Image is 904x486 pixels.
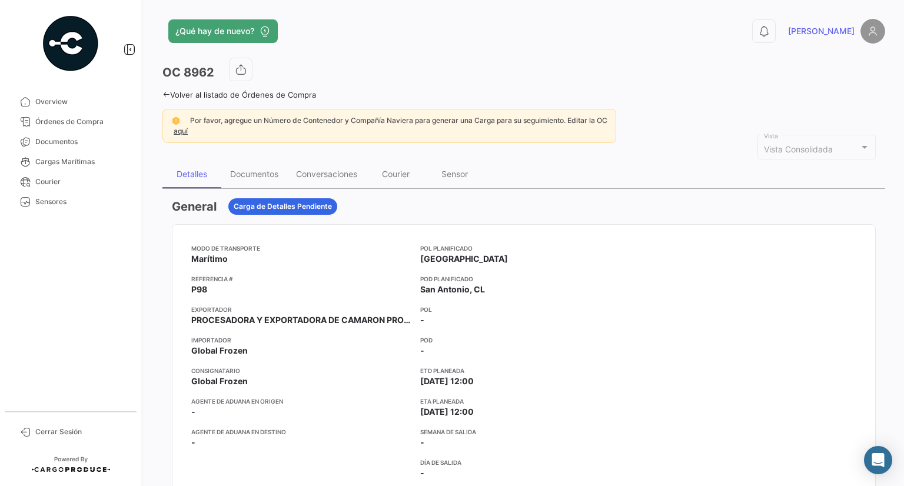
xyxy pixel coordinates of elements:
[420,314,424,326] span: -
[9,172,132,192] a: Courier
[420,253,508,265] span: [GEOGRAPHIC_DATA]
[168,19,278,43] button: ¿Qué hay de nuevo?
[175,25,254,37] span: ¿Qué hay de nuevo?
[9,92,132,112] a: Overview
[420,375,474,387] span: [DATE] 12:00
[420,366,634,375] app-card-info-title: ETD planeada
[420,244,634,253] app-card-info-title: POL Planificado
[191,366,411,375] app-card-info-title: Consignatario
[35,116,127,127] span: Órdenes de Compra
[234,201,332,212] span: Carga de Detalles Pendiente
[191,244,411,253] app-card-info-title: Modo de Transporte
[191,274,411,284] app-card-info-title: Referencia #
[35,427,127,437] span: Cerrar Sesión
[420,274,634,284] app-card-info-title: POD Planificado
[9,132,132,152] a: Documentos
[9,152,132,172] a: Cargas Marítimas
[296,169,357,179] div: Conversaciones
[35,197,127,207] span: Sensores
[420,305,634,314] app-card-info-title: POL
[788,25,855,37] span: [PERSON_NAME]
[41,14,100,73] img: powered-by.png
[35,96,127,107] span: Overview
[420,458,634,467] app-card-info-title: Día de Salida
[420,437,424,448] span: -
[864,446,892,474] div: Abrir Intercom Messenger
[191,305,411,314] app-card-info-title: Exportador
[191,253,228,265] span: Marítimo
[172,198,217,215] h3: General
[420,427,634,437] app-card-info-title: Semana de Salida
[191,345,248,357] span: Global Frozen
[420,397,634,406] app-card-info-title: ETA planeada
[860,19,885,44] img: placeholder-user.png
[420,467,424,479] span: -
[35,137,127,147] span: Documentos
[9,112,132,132] a: Órdenes de Compra
[230,169,278,179] div: Documentos
[441,169,468,179] div: Sensor
[764,144,833,154] span: Vista Consolidada
[191,314,411,326] span: PROCESADORA Y EXPORTADORA DE CAMARON PROCAMARONEX C. LTDA.
[162,64,214,81] h3: OC 8962
[420,284,485,295] span: San Antonio, CL
[162,90,316,99] a: Volver al listado de Órdenes de Compra
[191,427,411,437] app-card-info-title: Agente de Aduana en Destino
[171,127,190,135] a: aquí
[191,406,195,418] span: -
[191,397,411,406] app-card-info-title: Agente de Aduana en Origen
[420,406,474,418] span: [DATE] 12:00
[9,192,132,212] a: Sensores
[191,437,195,448] span: -
[382,169,410,179] div: Courier
[177,169,207,179] div: Detalles
[191,375,248,387] span: Global Frozen
[191,284,207,295] span: P98
[35,177,127,187] span: Courier
[190,116,607,125] span: Por favor, agregue un Número de Contenedor y Compañía Naviera para generar una Carga para su segu...
[420,335,634,345] app-card-info-title: POD
[191,335,411,345] app-card-info-title: Importador
[420,345,424,357] span: -
[35,157,127,167] span: Cargas Marítimas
